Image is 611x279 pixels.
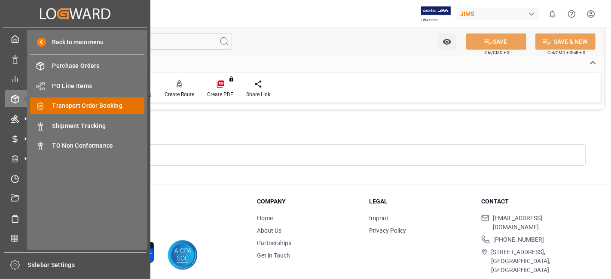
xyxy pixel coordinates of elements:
[168,240,198,270] img: AICPA SOC
[52,82,145,91] span: PO Line Items
[5,70,146,87] a: My Reports
[246,91,270,98] div: Share Link
[5,190,146,207] a: Document Management
[257,215,273,221] a: Home
[257,227,281,234] a: About Us
[5,30,146,47] a: My Cockpit
[369,215,388,221] a: Imprint
[369,227,406,234] a: Privacy Policy
[421,6,451,21] img: Exertis%20JAM%20-%20Email%20Logo.jpg_1722504956.jpg
[5,170,146,187] a: Timeslot Management V2
[257,197,358,206] h3: Company
[52,121,145,130] span: Shipment Tracking
[457,8,539,20] div: JIMS
[30,77,144,94] a: PO Line Items
[481,197,583,206] h3: Contact
[52,141,145,150] span: TO Non Conformance
[5,50,146,67] a: Data Management
[562,4,581,24] button: Help Center
[257,252,290,259] a: Get in Touch
[30,117,144,134] a: Shipment Tracking
[165,91,194,98] div: Create Route
[5,210,146,227] a: Sailing Schedules
[257,240,291,246] a: Partnerships
[535,33,596,50] button: SAVE & NEW
[28,261,147,270] span: Sidebar Settings
[52,61,145,70] span: Purchase Orders
[543,4,562,24] button: show 0 new notifications
[485,49,510,56] span: Ctrl/CMD + S
[30,137,144,154] a: TO Non Conformance
[457,6,543,22] button: JIMS
[491,248,583,275] span: [STREET_ADDRESS], [GEOGRAPHIC_DATA], [GEOGRAPHIC_DATA]
[466,33,526,50] button: SAVE
[30,58,144,74] a: Purchase Orders
[30,97,144,114] a: Transport Order Booking
[547,49,585,56] span: Ctrl/CMD + Shift + S
[438,33,456,50] button: open menu
[46,38,104,47] span: Back to main menu
[369,197,470,206] h3: Legal
[493,235,544,244] span: [PHONE_NUMBER]
[5,230,146,247] a: CO2 Calculator
[493,214,583,232] span: [EMAIL_ADDRESS][DOMAIN_NAME]
[52,101,145,110] span: Transport Order Booking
